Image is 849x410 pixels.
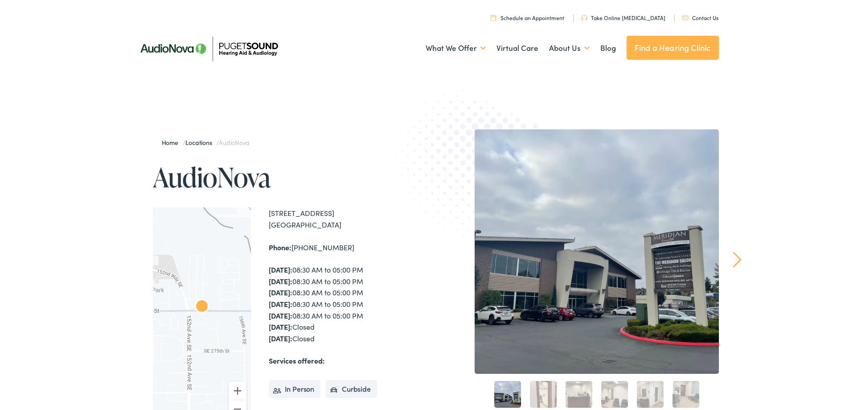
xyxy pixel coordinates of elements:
[682,14,718,21] a: Contact Us
[185,138,216,147] a: Locations
[269,242,291,252] strong: Phone:
[269,322,292,331] strong: [DATE]:
[627,36,719,60] a: Find a Hearing Clinic
[269,265,292,274] strong: [DATE]:
[581,14,665,21] a: Take Online [MEDICAL_DATA]
[600,32,616,65] a: Blog
[269,333,292,343] strong: [DATE]:
[494,381,521,408] a: 1
[496,32,538,65] a: Virtual Care
[162,138,250,147] span: / /
[219,138,249,147] span: AudioNova
[269,207,425,230] div: [STREET_ADDRESS] [GEOGRAPHIC_DATA]
[162,138,183,147] a: Home
[673,381,699,408] a: 6
[269,287,292,297] strong: [DATE]:
[269,264,425,344] div: 08:30 AM to 05:00 PM 08:30 AM to 05:00 PM 08:30 AM to 05:00 PM 08:30 AM to 05:00 PM 08:30 AM to 0...
[491,14,564,21] a: Schedule an Appointment
[229,382,246,400] button: Zoom in
[269,242,425,253] div: [PHONE_NUMBER]
[269,380,321,398] li: In Person
[530,381,557,408] a: 2
[682,16,689,20] img: utility icon
[191,297,213,318] div: AudioNova
[269,356,325,365] strong: Services offered:
[566,381,592,408] a: 3
[326,380,377,398] li: Curbside
[269,276,292,286] strong: [DATE]:
[581,15,587,21] img: utility icon
[269,311,292,320] strong: [DATE]:
[637,381,664,408] a: 5
[426,32,486,65] a: What We Offer
[733,252,741,268] a: Next
[549,32,590,65] a: About Us
[269,299,292,309] strong: [DATE]:
[601,381,628,408] a: 4
[153,162,425,192] h1: AudioNova
[491,15,496,21] img: utility icon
